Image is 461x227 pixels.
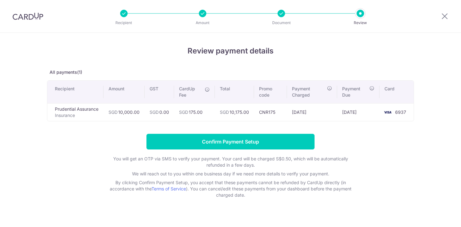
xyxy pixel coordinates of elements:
td: 10,175.00 [215,103,254,121]
th: Card [379,81,414,103]
p: You will get an OTP via SMS to verify your payment. Your card will be charged S$0.50, which will ... [105,156,356,168]
img: <span class="translation_missing" title="translation missing: en.account_steps.new_confirm_form.b... [381,108,394,116]
p: Insurance [55,112,98,119]
span: SGD [150,109,159,115]
iframe: Opens a widget where you can find more information [421,208,455,224]
p: Recipient [101,20,147,26]
span: SGD [109,109,118,115]
td: [DATE] [287,103,337,121]
p: All payments(1) [47,69,414,75]
span: Payment Due [342,86,368,98]
img: CardUp [13,13,43,20]
span: SGD [179,109,188,115]
span: Payment Charged [292,86,325,98]
td: Prudential Assurance [47,103,103,121]
p: We will reach out to you within one business day if we need more details to verify your payment. [105,171,356,177]
th: Total [215,81,254,103]
p: By clicking Confirm Payment Setup, you accept that these payments cannot be refunded by CardUp di... [105,179,356,198]
th: Promo code [254,81,287,103]
span: 6937 [395,109,406,115]
span: CardUp Fee [179,86,202,98]
th: Amount [103,81,145,103]
p: Amount [179,20,226,26]
h4: Review payment details [47,45,414,57]
th: GST [145,81,174,103]
td: [DATE] [337,103,379,121]
p: Review [337,20,384,26]
input: Confirm Payment Setup [146,134,315,149]
a: Terms of Service [151,186,186,191]
p: Document [258,20,305,26]
td: CNR175 [254,103,287,121]
td: 0.00 [145,103,174,121]
td: 10,000.00 [103,103,145,121]
td: 175.00 [174,103,215,121]
th: Recipient [47,81,103,103]
span: SGD [220,109,229,115]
